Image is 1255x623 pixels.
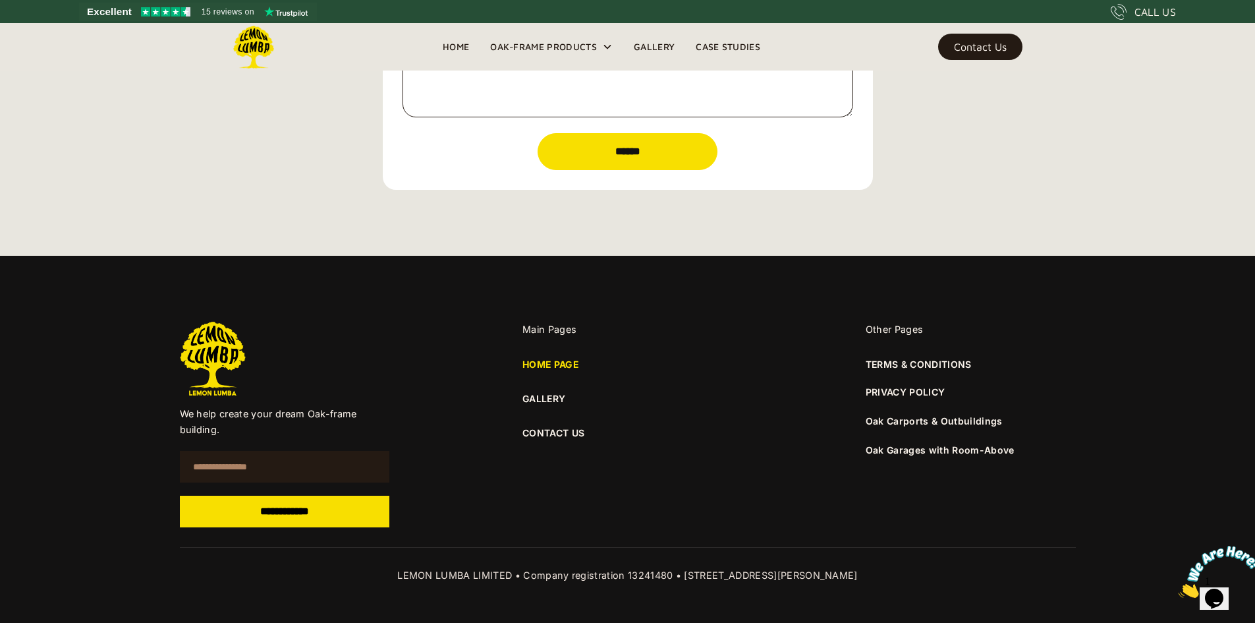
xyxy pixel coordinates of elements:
a: Oak Garages with Room-Above [866,444,1015,456]
div: CALL US [1134,4,1176,20]
span: Excellent [87,4,132,20]
p: We help create your dream Oak-frame building. [180,406,390,438]
a: Contact Us [938,34,1022,60]
a: PRIVACY POLICY [866,385,945,400]
div: Other Pages [866,322,1076,338]
img: Trustpilot logo [264,7,308,17]
div: LEMON LUMBA LIMITED • Company registration 13241480 • [STREET_ADDRESS][PERSON_NAME] [180,568,1076,583]
div: Contact Us [954,42,1007,51]
a: CALL US [1111,4,1176,20]
a: Home [432,37,480,57]
a: CONTACT US [522,426,733,440]
a: See Lemon Lumba reviews on Trustpilot [79,3,317,21]
span: 1 [5,5,11,16]
div: Oak-Frame Products [490,39,597,55]
a: Gallery [623,37,685,57]
img: Trustpilot 4.5 stars [141,7,190,16]
form: Email Form [180,451,390,527]
div: Oak-Frame Products [480,23,623,71]
a: Case Studies [685,37,771,57]
a: TERMS & CONDITIONS [866,357,972,372]
a: HOME PAGE [522,357,579,372]
a: Oak Carports & Outbuildings [866,415,1003,427]
span: 15 reviews on [202,4,254,20]
a: GALLERY [522,392,733,406]
iframe: chat widget [1173,541,1255,603]
div: Main Pages [522,322,733,338]
img: Chat attention grabber [5,5,87,57]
